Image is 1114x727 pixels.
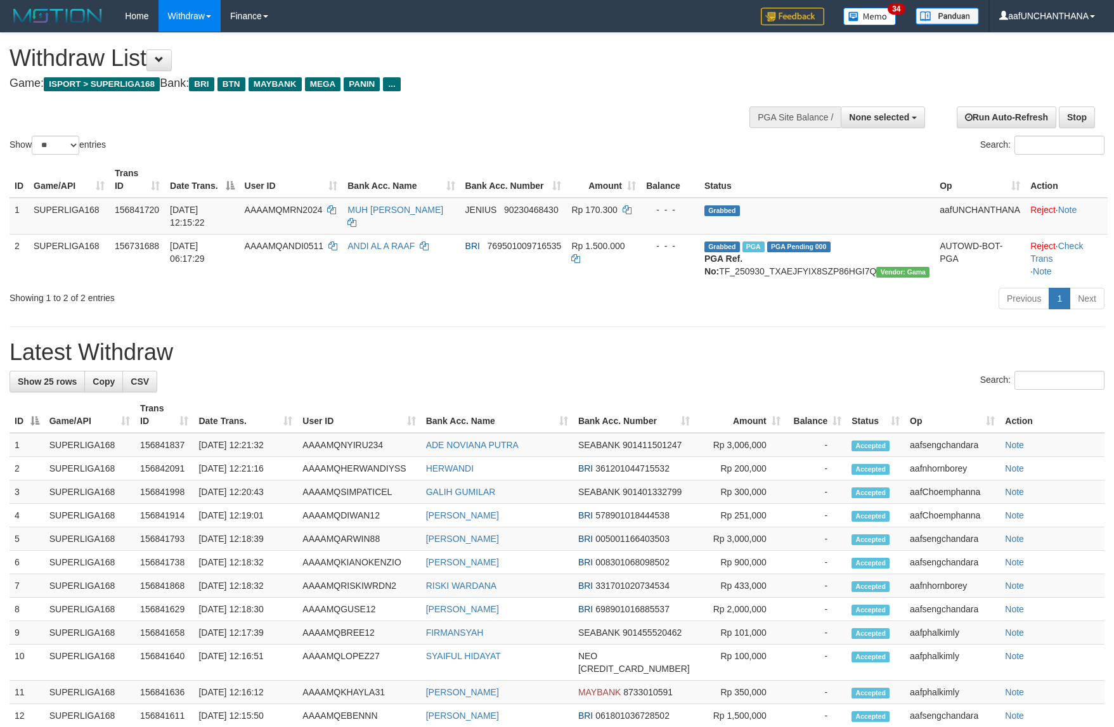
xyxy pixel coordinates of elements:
[1025,234,1108,283] td: · ·
[786,574,846,598] td: -
[1049,288,1070,309] a: 1
[704,254,742,276] b: PGA Ref. No:
[578,510,593,520] span: BRI
[29,162,110,198] th: Game/API: activate to sort column ascending
[595,463,670,473] span: Copy 361201044715532 to clipboard
[305,77,341,91] span: MEGA
[10,457,44,480] td: 2
[10,286,455,304] div: Showing 1 to 2 of 2 entries
[578,440,620,450] span: SEABANK
[426,534,499,544] a: [PERSON_NAME]
[131,376,149,387] span: CSV
[10,397,44,433] th: ID: activate to sort column descending
[623,487,682,497] span: Copy 901401332799 to clipboard
[905,551,1000,574] td: aafsengchandara
[426,581,497,591] a: RISKI WARDANA
[93,376,115,387] span: Copy
[115,241,159,251] span: 156731688
[10,77,730,90] h4: Game: Bank:
[1005,651,1024,661] a: Note
[843,8,897,25] img: Button%20Memo.svg
[852,558,890,569] span: Accepted
[695,480,786,504] td: Rp 300,000
[344,77,380,91] span: PANIN
[193,433,297,457] td: [DATE] 12:21:32
[786,621,846,645] td: -
[297,551,420,574] td: AAAAMQKIANOKENZIO
[426,463,474,473] a: HERWANDI
[10,598,44,621] td: 8
[695,621,786,645] td: Rp 101,000
[44,77,160,91] span: ISPORT > SUPERLIGA168
[905,574,1000,598] td: aafnhornborey
[699,162,935,198] th: Status
[426,440,519,450] a: ADE NOVIANA PUTRA
[852,464,890,475] span: Accepted
[245,205,323,215] span: AAAAMQMRN2024
[905,433,1000,457] td: aafsengchandara
[44,433,135,457] td: SUPERLIGA168
[1058,205,1077,215] a: Note
[852,688,890,698] span: Accepted
[704,241,740,252] span: Grabbed
[623,687,673,697] span: Copy 8733010591 to clipboard
[44,551,135,574] td: SUPERLIGA168
[193,681,297,704] td: [DATE] 12:16:12
[347,241,415,251] a: ANDI AL A RAAF
[135,397,193,433] th: Trans ID: activate to sort column ascending
[595,711,670,721] span: Copy 061801036728502 to clipboard
[170,205,205,228] span: [DATE] 12:15:22
[1005,581,1024,591] a: Note
[297,681,420,704] td: AAAAMQKHAYLA31
[578,651,597,661] span: NEO
[426,687,499,697] a: [PERSON_NAME]
[10,136,106,155] label: Show entries
[578,687,621,697] span: MAYBANK
[841,106,925,128] button: None selected
[695,397,786,433] th: Amount: activate to sort column ascending
[786,681,846,704] td: -
[852,652,890,662] span: Accepted
[573,397,695,433] th: Bank Acc. Number: activate to sort column ascending
[852,534,890,545] span: Accepted
[383,77,400,91] span: ...
[10,234,29,283] td: 2
[297,621,420,645] td: AAAAMQBREE12
[595,604,670,614] span: Copy 698901016885537 to clipboard
[578,664,690,674] span: Copy 5859459223534313 to clipboard
[571,205,617,215] span: Rp 170.300
[44,574,135,598] td: SUPERLIGA168
[44,457,135,480] td: SUPERLIGA168
[297,574,420,598] td: AAAAMQRISKIWRDN2
[767,241,831,252] span: PGA Pending
[980,371,1104,390] label: Search:
[10,6,106,25] img: MOTION_logo.png
[695,681,786,704] td: Rp 350,000
[888,3,905,15] span: 34
[595,581,670,591] span: Copy 331701020734534 to clipboard
[297,527,420,551] td: AAAAMQARWIN88
[699,234,935,283] td: TF_250930_TXAEJFYIX8SZP86HGI7Q
[595,557,670,567] span: Copy 008301068098502 to clipboard
[566,162,641,198] th: Amount: activate to sort column ascending
[217,77,245,91] span: BTN
[641,162,699,198] th: Balance
[646,240,694,252] div: - - -
[852,628,890,639] span: Accepted
[623,440,682,450] span: Copy 901411501247 to clipboard
[999,288,1049,309] a: Previous
[852,581,890,592] span: Accepted
[504,205,559,215] span: Copy 90230468430 to clipboard
[426,604,499,614] a: [PERSON_NAME]
[32,136,79,155] select: Showentries
[135,598,193,621] td: 156841629
[10,527,44,551] td: 5
[1000,397,1104,433] th: Action
[297,397,420,433] th: User ID: activate to sort column ascending
[135,621,193,645] td: 156841658
[421,397,573,433] th: Bank Acc. Name: activate to sort column ascending
[249,77,302,91] span: MAYBANK
[465,205,497,215] span: JENIUS
[695,527,786,551] td: Rp 3,000,000
[786,645,846,681] td: -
